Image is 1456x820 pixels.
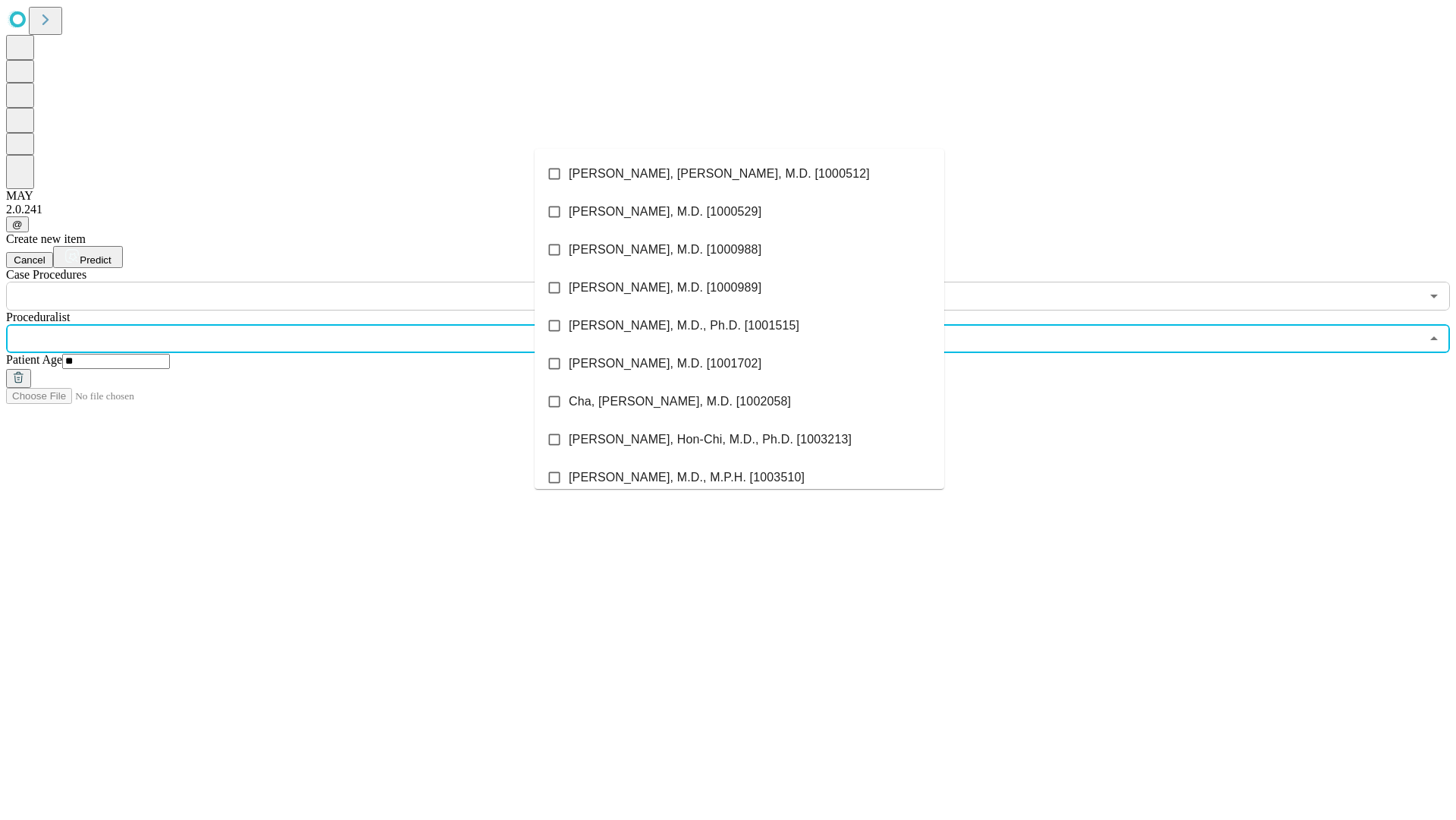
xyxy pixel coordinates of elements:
[569,203,761,221] span: [PERSON_NAME], M.D. [1000529]
[6,189,1450,203] div: MAY
[14,254,45,266] span: Cancel
[569,317,799,335] span: [PERSON_NAME], M.D., Ph.D. [1001515]
[53,246,123,268] button: Predict
[569,355,761,373] span: [PERSON_NAME], M.D. [1001702]
[80,254,111,266] span: Predict
[6,353,62,366] span: Patient Age
[569,241,761,259] span: [PERSON_NAME], M.D. [1000988]
[12,219,23,230] span: @
[569,279,761,297] span: [PERSON_NAME], M.D. [1000989]
[569,165,870,183] span: [PERSON_NAME], [PERSON_NAME], M.D. [1000512]
[569,430,852,449] span: [PERSON_NAME], Hon-Chi, M.D., Ph.D. [1003213]
[6,268,86,281] span: Scheduled Procedure
[6,252,53,268] button: Cancel
[6,203,1450,216] div: 2.0.241
[6,232,86,245] span: Create new item
[569,393,791,411] span: Cha, [PERSON_NAME], M.D. [1002058]
[6,311,70,323] span: Proceduralist
[569,468,805,487] span: [PERSON_NAME], M.D., M.P.H. [1003510]
[6,216,29,232] button: @
[1423,285,1445,307] button: Open
[1423,328,1445,349] button: Close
